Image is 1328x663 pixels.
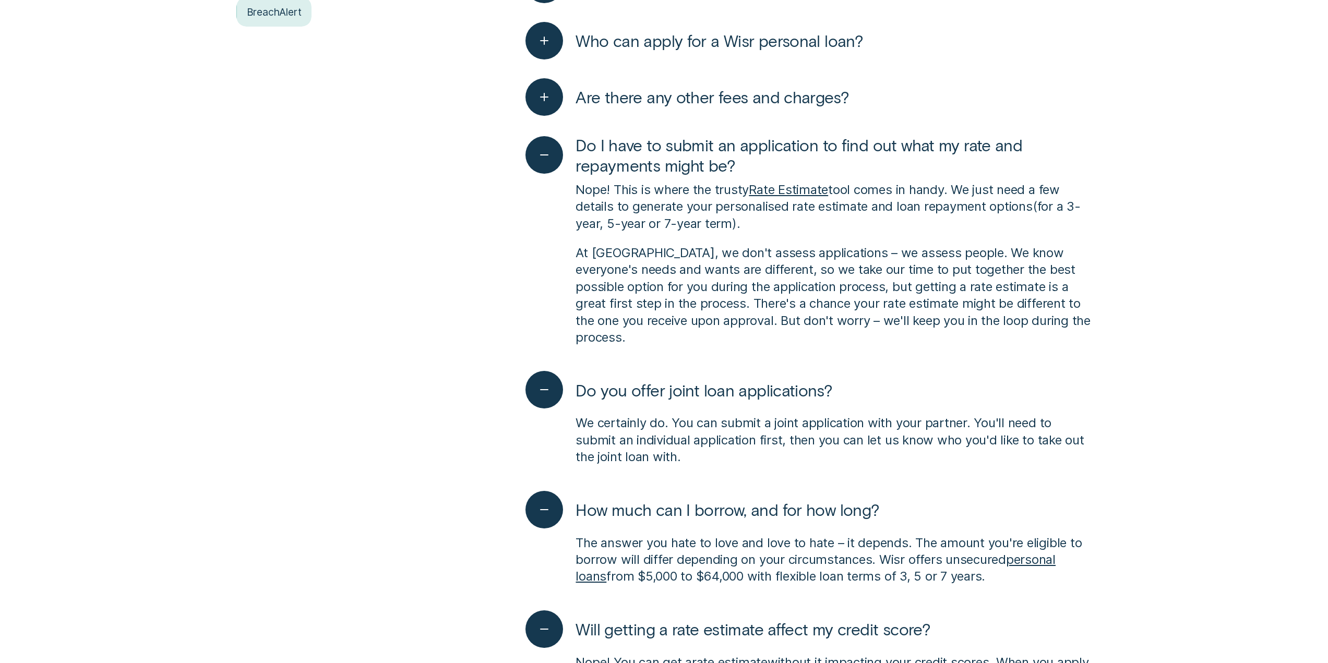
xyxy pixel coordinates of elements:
span: How much can I borrow, and for how long? [576,499,879,520]
button: How much can I borrow, and for how long? [525,491,879,528]
button: Do I have to submit an application to find out what my rate and repayments might be? [525,135,1091,175]
button: Do you offer joint loan applications? [525,371,832,408]
button: Who can apply for a Wisr personal loan? [525,22,863,59]
button: Will getting a rate estimate affect my credit score? [525,610,930,648]
span: Who can apply for a Wisr personal loan? [576,30,863,51]
a: Rate Estimate [749,182,828,197]
span: Do you offer joint loan applications? [576,380,832,400]
span: ( [1033,199,1037,214]
span: ) [732,216,737,231]
button: Are there any other fees and charges? [525,78,849,116]
p: The answer you hate to love and love to hate – it depends. The amount you're eligible to borrow w... [576,535,1091,585]
p: At [GEOGRAPHIC_DATA], we don't assess applications – we assess people. We know everyone's needs a... [576,245,1091,346]
p: Nope! This is where the trusty tool comes in handy. We just need a few details to generate your p... [576,182,1091,232]
span: Do I have to submit an application to find out what my rate and repayments might be? [576,135,1091,175]
span: Will getting a rate estimate affect my credit score? [576,619,930,639]
span: Are there any other fees and charges? [576,87,849,107]
p: We certainly do. You can submit a joint application with your partner. You'll need to submit an i... [576,415,1091,465]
